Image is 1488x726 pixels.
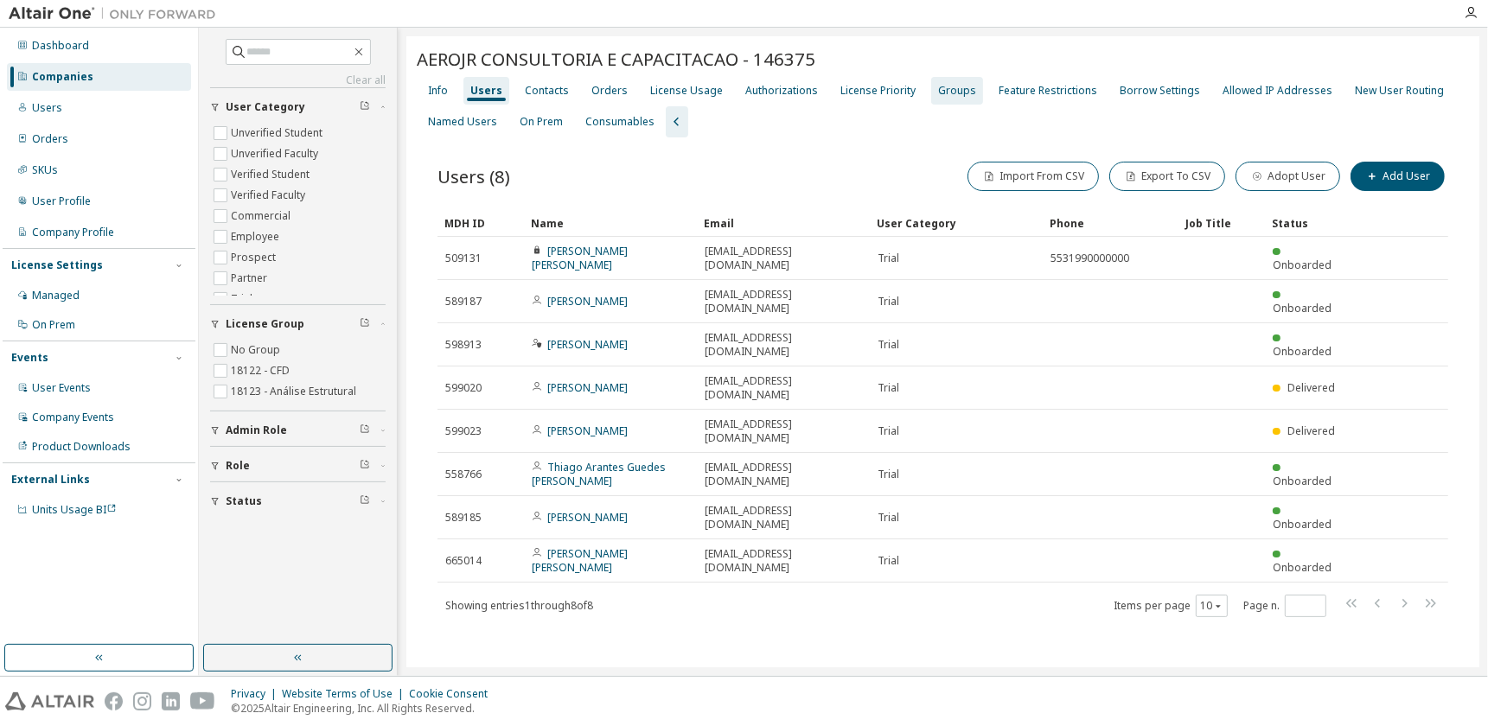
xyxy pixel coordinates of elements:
span: 558766 [445,468,482,481]
label: Unverified Faculty [231,143,322,164]
label: Employee [231,226,283,247]
div: Privacy [231,687,282,701]
div: Users [470,84,502,98]
div: User Events [32,381,91,395]
span: Trial [878,252,899,265]
div: Email [704,209,863,237]
div: User Profile [32,194,91,208]
div: Product Downloads [32,440,131,454]
label: Trial [231,289,256,309]
div: License Settings [11,258,103,272]
span: [EMAIL_ADDRESS][DOMAIN_NAME] [705,547,862,575]
div: Orders [591,84,628,98]
span: Onboarded [1273,474,1332,488]
span: Trial [878,511,899,525]
span: Page n. [1243,595,1326,617]
button: License Group [210,305,386,343]
span: 665014 [445,554,482,568]
a: Clear all [210,73,386,87]
span: Items per page [1114,595,1228,617]
div: Company Profile [32,226,114,239]
span: Showing entries 1 through 8 of 8 [445,598,593,613]
div: On Prem [32,318,75,332]
span: AEROJR CONSULTORIA E CAPACITACAO - 146375 [417,47,815,71]
a: [PERSON_NAME] [547,337,628,352]
img: youtube.svg [190,692,215,710]
img: altair_logo.svg [5,692,94,710]
div: Allowed IP Addresses [1223,84,1332,98]
span: [EMAIL_ADDRESS][DOMAIN_NAME] [705,245,862,272]
div: Info [428,84,448,98]
label: Commercial [231,206,294,226]
div: Dashboard [32,39,89,53]
span: 589187 [445,295,482,309]
a: [PERSON_NAME] [547,423,628,438]
label: Partner [231,268,271,289]
div: Status [1272,209,1344,237]
div: Users [32,101,62,115]
div: Borrow Settings [1120,84,1200,98]
span: Users (8) [437,164,510,188]
div: Companies [32,70,93,84]
div: Consumables [585,115,655,129]
span: Role [226,459,250,473]
span: Onboarded [1273,301,1332,315]
span: Clear filter [360,459,370,473]
a: [PERSON_NAME] [PERSON_NAME] [532,244,628,272]
label: Unverified Student [231,123,326,143]
span: 589185 [445,511,482,525]
div: License Usage [650,84,723,98]
div: Managed [32,289,80,302]
button: User Category [210,88,386,126]
span: Trial [878,468,899,481]
span: Onboarded [1273,258,1332,272]
label: Verified Faculty [231,185,309,206]
button: Role [210,447,386,485]
label: No Group [231,340,284,360]
div: Authorizations [745,84,818,98]
span: 509131 [445,252,482,265]
span: Trial [878,295,899,309]
label: Verified Student [231,164,313,185]
span: Trial [878,381,899,395]
div: External Links [11,473,90,487]
span: Delivered [1287,423,1335,438]
button: Import From CSV [968,162,1099,191]
img: facebook.svg [105,692,123,710]
a: [PERSON_NAME] [PERSON_NAME] [532,546,628,575]
span: 598913 [445,338,482,352]
img: Altair One [9,5,225,22]
button: Admin Role [210,411,386,449]
span: Clear filter [360,317,370,331]
img: linkedin.svg [162,692,180,710]
span: Clear filter [360,423,370,437]
div: MDH ID [444,209,517,237]
span: Trial [878,554,899,568]
span: 5531990000000 [1051,252,1129,265]
img: instagram.svg [133,692,151,710]
span: Onboarded [1273,560,1332,575]
button: Adopt User [1236,162,1340,191]
span: User Category [226,100,305,114]
span: Units Usage BI [32,502,117,517]
span: 599020 [445,381,482,395]
span: 599023 [445,424,482,438]
div: Feature Restrictions [999,84,1097,98]
span: Admin Role [226,423,287,437]
a: [PERSON_NAME] [547,294,628,309]
div: Contacts [525,84,569,98]
div: Groups [938,84,976,98]
button: 10 [1200,599,1223,613]
p: © 2025 Altair Engineering, Inc. All Rights Reserved. [231,701,498,716]
div: License Priority [840,84,916,98]
div: Job Title [1185,209,1258,237]
a: Thiago Arantes Guedes [PERSON_NAME] [532,460,666,488]
span: License Group [226,317,304,331]
label: 18123 - Análise Estrutural [231,381,360,402]
span: Clear filter [360,100,370,114]
a: [PERSON_NAME] [547,510,628,525]
div: Phone [1050,209,1172,237]
div: Company Events [32,411,114,424]
button: Export To CSV [1109,162,1225,191]
div: User Category [877,209,1036,237]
